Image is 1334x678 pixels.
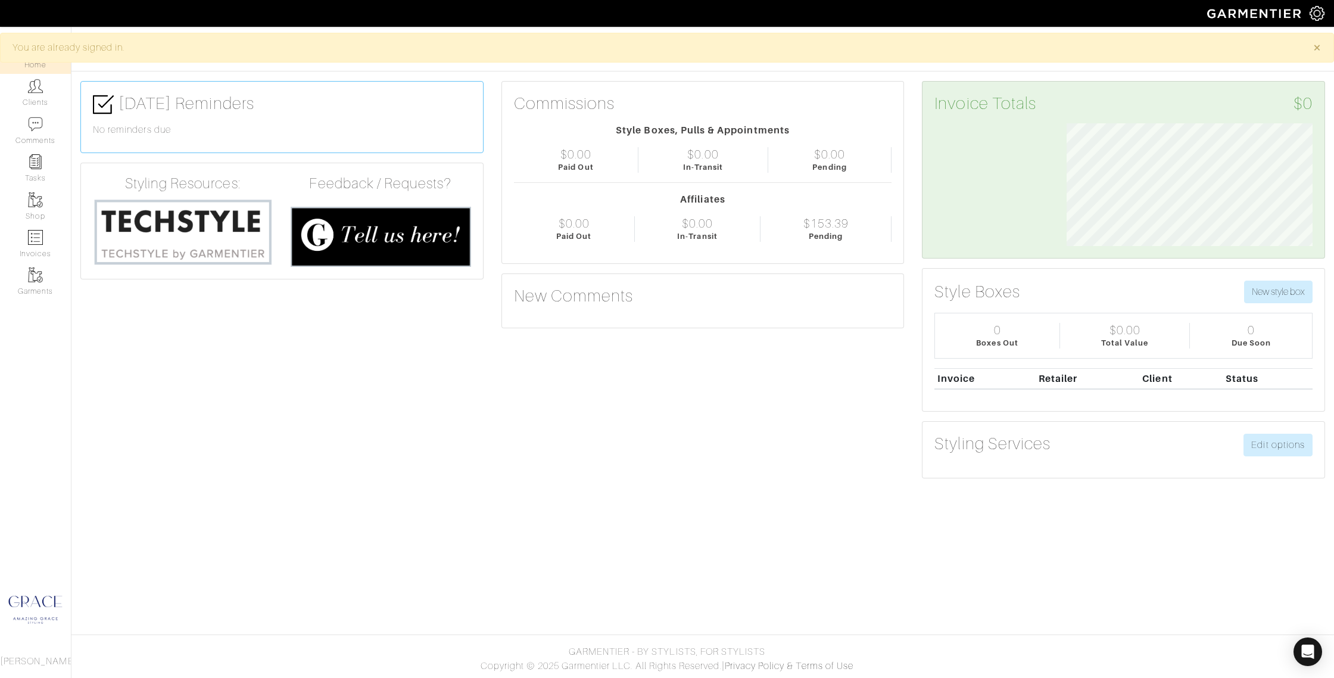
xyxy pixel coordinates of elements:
div: In-Transit [677,231,718,242]
div: Paid Out [556,231,591,242]
div: You are already signed in. [13,41,1295,55]
div: $0.00 [682,216,713,231]
h3: Styling Services [934,434,1051,454]
div: Open Intercom Messenger [1294,637,1322,666]
h3: Invoice Totals [934,94,1313,114]
div: $0.00 [559,216,590,231]
img: clients-icon-6bae9207a08558b7cb47a8932f037763ab4055f8c8b6bfacd5dc20c3e0201464.png [28,79,43,94]
th: Status [1223,368,1313,389]
img: garments-icon-b7da505a4dc4fd61783c78ac3ca0ef83fa9d6f193b1c9dc38574b1d14d53ca28.png [28,192,43,207]
div: In-Transit [683,161,724,173]
div: Pending [809,231,843,242]
th: Invoice [934,368,1036,389]
h3: Style Boxes [934,282,1020,302]
div: Affiliates [514,192,892,207]
h4: Feedback / Requests? [291,175,470,192]
div: 0 [994,323,1001,337]
span: Copyright © 2025 Garmentier LLC. All Rights Reserved. [481,661,722,671]
div: Style Boxes, Pulls & Appointments [514,123,892,138]
img: comment-icon-a0a6a9ef722e966f86d9cbdc48e553b5cf19dbc54f86b18d962a5391bc8f6eb6.png [28,117,43,132]
img: techstyle-93310999766a10050dc78ceb7f971a75838126fd19372ce40ba20cdf6a89b94b.png [93,197,273,266]
img: feedback_requests-3821251ac2bd56c73c230f3229a5b25d6eb027adea667894f41107c140538ee0.png [291,207,470,267]
h6: No reminders due [93,125,471,136]
img: gear-icon-white-bd11855cb880d31180b6d7d6211b90ccbf57a29d726f0c71d8c61bd08dd39cc2.png [1310,6,1324,21]
div: Paid Out [558,161,593,173]
span: $0 [1294,94,1313,114]
h3: New Comments [514,286,892,306]
div: $0.00 [814,147,845,161]
div: Total Value [1101,337,1149,349]
span: × [1313,39,1321,55]
div: 0 [1248,323,1255,337]
th: Client [1140,368,1223,389]
div: $153.39 [803,216,849,231]
div: $0.00 [687,147,718,161]
button: New style box [1244,281,1313,303]
img: orders-icon-0abe47150d42831381b5fb84f609e132dff9fe21cb692f30cb5eec754e2cba89.png [28,230,43,245]
img: check-box-icon-36a4915ff3ba2bd8f6e4f29bc755bb66becd62c870f447fc0dd1365fcfddab58.png [93,94,114,115]
h4: Styling Resources: [93,175,273,192]
div: Boxes Out [976,337,1018,349]
img: garments-icon-b7da505a4dc4fd61783c78ac3ca0ef83fa9d6f193b1c9dc38574b1d14d53ca28.png [28,268,43,282]
div: $0.00 [560,147,591,161]
div: Pending [812,161,846,173]
h3: [DATE] Reminders [93,94,471,115]
h3: Commissions [514,94,615,114]
img: garmentier-logo-header-white-b43fb05a5012e4ada735d5af1a66efaba907eab6374d6393d1fbf88cb4ef424d.png [1201,3,1310,24]
a: Privacy Policy & Terms of Use [725,661,853,671]
img: reminder-icon-8004d30b9f0a5d33ae49ab947aed9ed385cf756f9e5892f1edd6e32f2345188e.png [28,154,43,169]
div: Due Soon [1232,337,1271,349]
th: Retailer [1036,368,1140,389]
div: $0.00 [1109,323,1140,337]
a: Edit options [1243,434,1313,456]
